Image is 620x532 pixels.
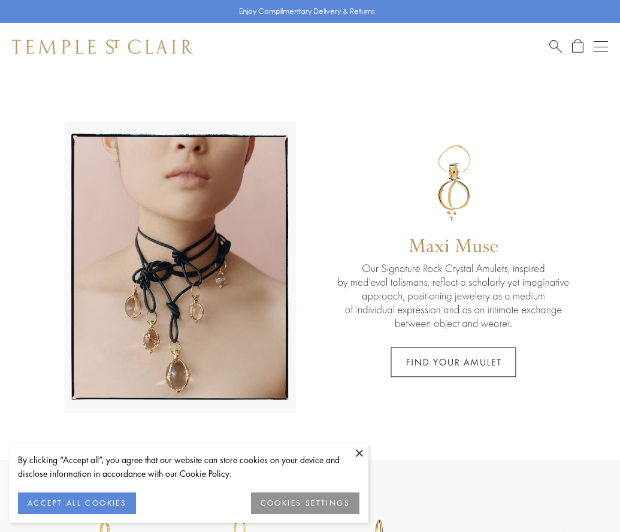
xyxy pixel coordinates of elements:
a: Search [549,39,562,54]
button: Open navigation [594,40,608,54]
button: ACCEPT ALL COOKIES [18,492,136,514]
a: Open Shopping Bag [572,39,583,54]
img: Temple St. Clair [12,40,193,54]
p: Enjoy Complimentary Delivery & Returns [239,5,375,17]
button: COOKIES SETTINGS [251,492,359,514]
div: By clicking “Accept all”, you agree that our website can store cookies on your device and disclos... [18,453,359,480]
